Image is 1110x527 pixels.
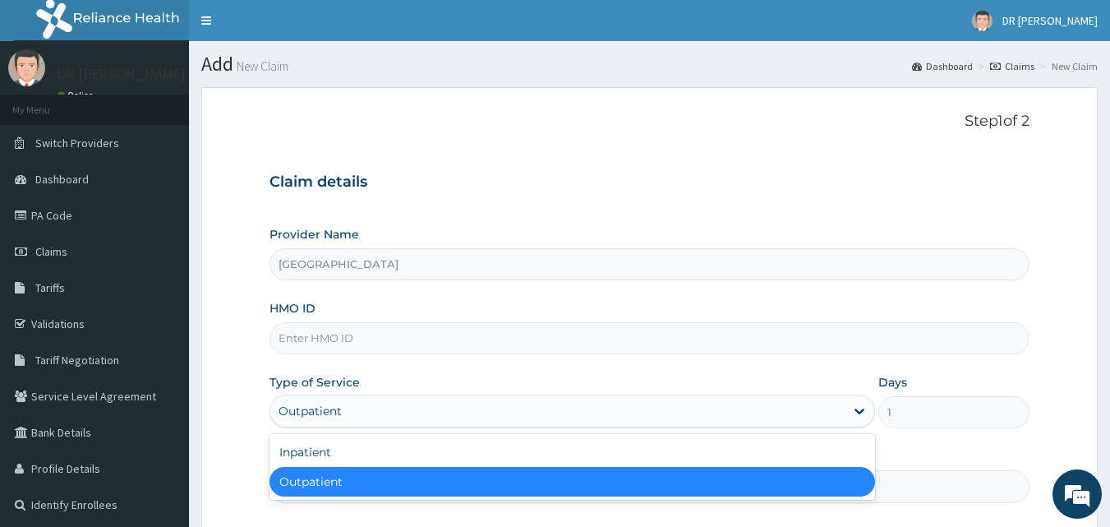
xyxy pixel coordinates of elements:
h1: Add [201,53,1098,75]
img: d_794563401_company_1708531726252_794563401 [30,82,67,123]
div: Outpatient [279,403,342,419]
span: DR [PERSON_NAME] [1002,13,1098,28]
span: Claims [35,244,67,259]
span: Tariff Negotiation [35,353,119,368]
a: Dashboard [912,59,973,73]
label: HMO ID [269,300,315,317]
label: Provider Name [269,226,359,243]
p: Step 1 of 2 [269,113,1030,131]
a: Claims [990,59,1034,73]
span: Dashboard [35,172,89,187]
img: User Image [8,49,45,86]
a: Online [58,90,97,101]
textarea: Type your message and hit 'Enter' [8,352,313,409]
div: Chat with us now [85,92,276,113]
img: User Image [972,11,993,31]
div: Inpatient [269,437,875,467]
div: Minimize live chat window [269,8,309,48]
p: DR [PERSON_NAME] [58,67,186,81]
input: Enter HMO ID [269,322,1030,354]
small: New Claim [233,60,288,72]
span: Switch Providers [35,136,119,150]
span: We're online! [95,159,227,325]
label: Type of Service [269,374,360,391]
li: New Claim [1036,59,1098,73]
label: Days [878,374,907,391]
div: Outpatient [269,467,875,497]
span: Tariffs [35,280,65,295]
h3: Claim details [269,173,1030,192]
